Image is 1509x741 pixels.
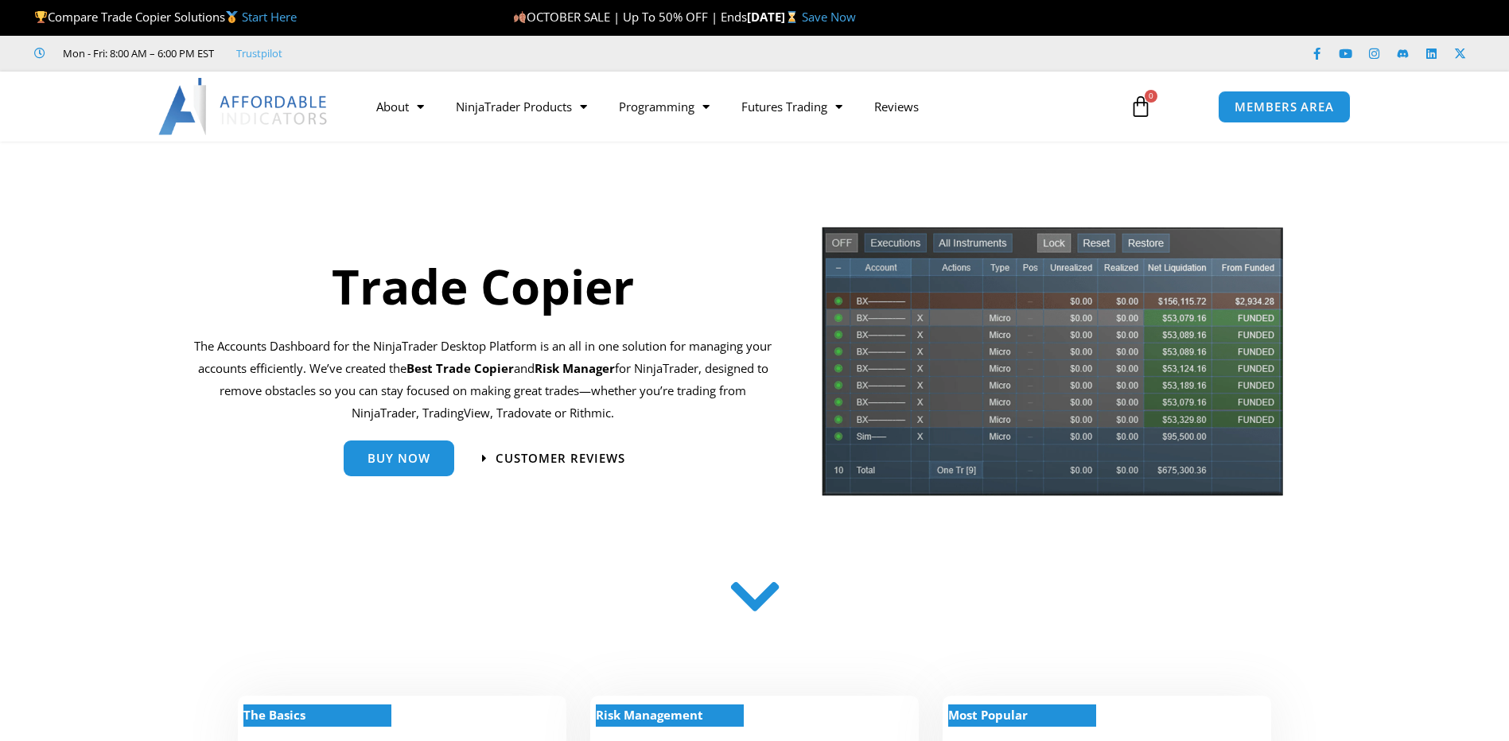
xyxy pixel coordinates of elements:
[513,9,747,25] span: OCTOBER SALE | Up To 50% OFF | Ends
[603,88,725,125] a: Programming
[496,452,625,464] span: Customer Reviews
[1235,101,1334,113] span: MEMBERS AREA
[158,78,329,135] img: LogoAI | Affordable Indicators – NinjaTrader
[820,225,1285,509] img: tradecopier | Affordable Indicators – NinjaTrader
[59,44,214,63] span: Mon - Fri: 8:00 AM – 6:00 PM EST
[236,44,282,63] a: Trustpilot
[194,336,772,424] p: The Accounts Dashboard for the NinjaTrader Desktop Platform is an all in one solution for managin...
[514,11,526,23] img: 🍂
[360,88,440,125] a: About
[802,9,856,25] a: Save Now
[194,253,772,320] h1: Trade Copier
[34,9,297,25] span: Compare Trade Copier Solutions
[226,11,238,23] img: 🥇
[786,11,798,23] img: ⌛
[596,707,703,723] strong: Risk Management
[242,9,297,25] a: Start Here
[535,360,615,376] strong: Risk Manager
[725,88,858,125] a: Futures Trading
[482,452,625,464] a: Customer Reviews
[1218,91,1351,123] a: MEMBERS AREA
[344,440,454,476] a: Buy Now
[368,452,430,464] span: Buy Now
[858,88,935,125] a: Reviews
[747,9,802,25] strong: [DATE]
[440,88,603,125] a: NinjaTrader Products
[35,11,47,23] img: 🏆
[406,360,514,376] b: Best Trade Copier
[360,88,1111,125] nav: Menu
[948,707,1028,723] strong: Most Popular
[1145,90,1157,103] span: 0
[1106,83,1176,130] a: 0
[243,707,305,723] strong: The Basics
